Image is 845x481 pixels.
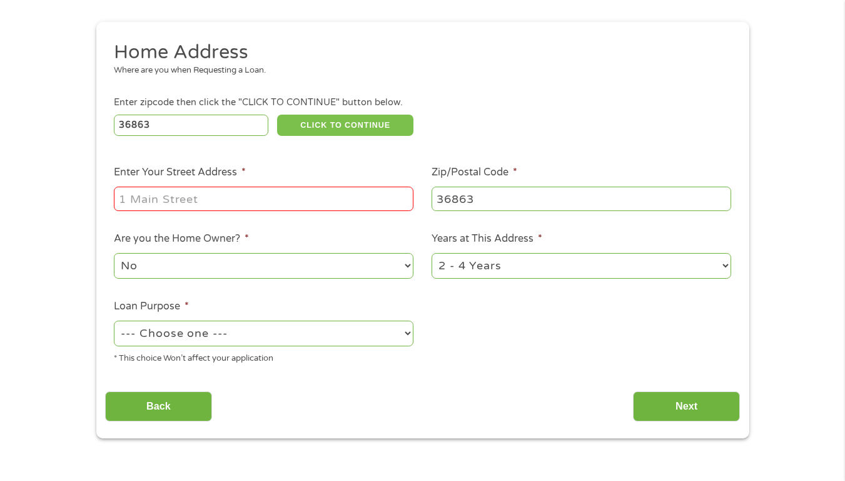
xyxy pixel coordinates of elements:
input: Enter Zipcode (e.g 01510) [114,115,268,136]
label: Loan Purpose [114,300,189,313]
button: CLICK TO CONTINUE [277,115,413,136]
input: Next [633,391,740,422]
label: Enter Your Street Address [114,166,246,179]
input: Back [105,391,212,422]
label: Zip/Postal Code [432,166,517,179]
div: * This choice Won’t affect your application [114,348,413,365]
div: Where are you when Requesting a Loan. [114,65,722,77]
div: Enter zipcode then click the "CLICK TO CONTINUE" button below. [114,96,731,110]
label: Are you the Home Owner? [114,232,249,246]
input: 1 Main Street [114,187,413,210]
label: Years at This Address [432,232,542,246]
h2: Home Address [114,40,722,65]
